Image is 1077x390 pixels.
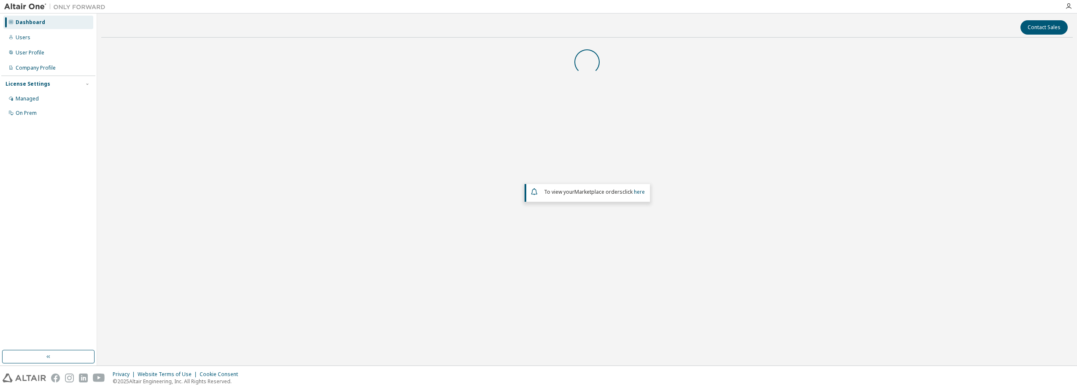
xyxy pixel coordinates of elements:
div: Dashboard [16,19,45,26]
img: facebook.svg [51,374,60,382]
div: On Prem [16,110,37,116]
a: here [634,188,645,195]
button: Contact Sales [1020,20,1068,35]
img: altair_logo.svg [3,374,46,382]
img: youtube.svg [93,374,105,382]
div: Privacy [113,371,138,378]
div: Website Terms of Use [138,371,200,378]
div: Company Profile [16,65,56,71]
em: Marketplace orders [574,188,622,195]
div: Users [16,34,30,41]
img: linkedin.svg [79,374,88,382]
span: To view your click [544,188,645,195]
p: © 2025 Altair Engineering, Inc. All Rights Reserved. [113,378,243,385]
div: Cookie Consent [200,371,243,378]
div: Managed [16,95,39,102]
img: Altair One [4,3,110,11]
div: User Profile [16,49,44,56]
div: License Settings [5,81,50,87]
img: instagram.svg [65,374,74,382]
